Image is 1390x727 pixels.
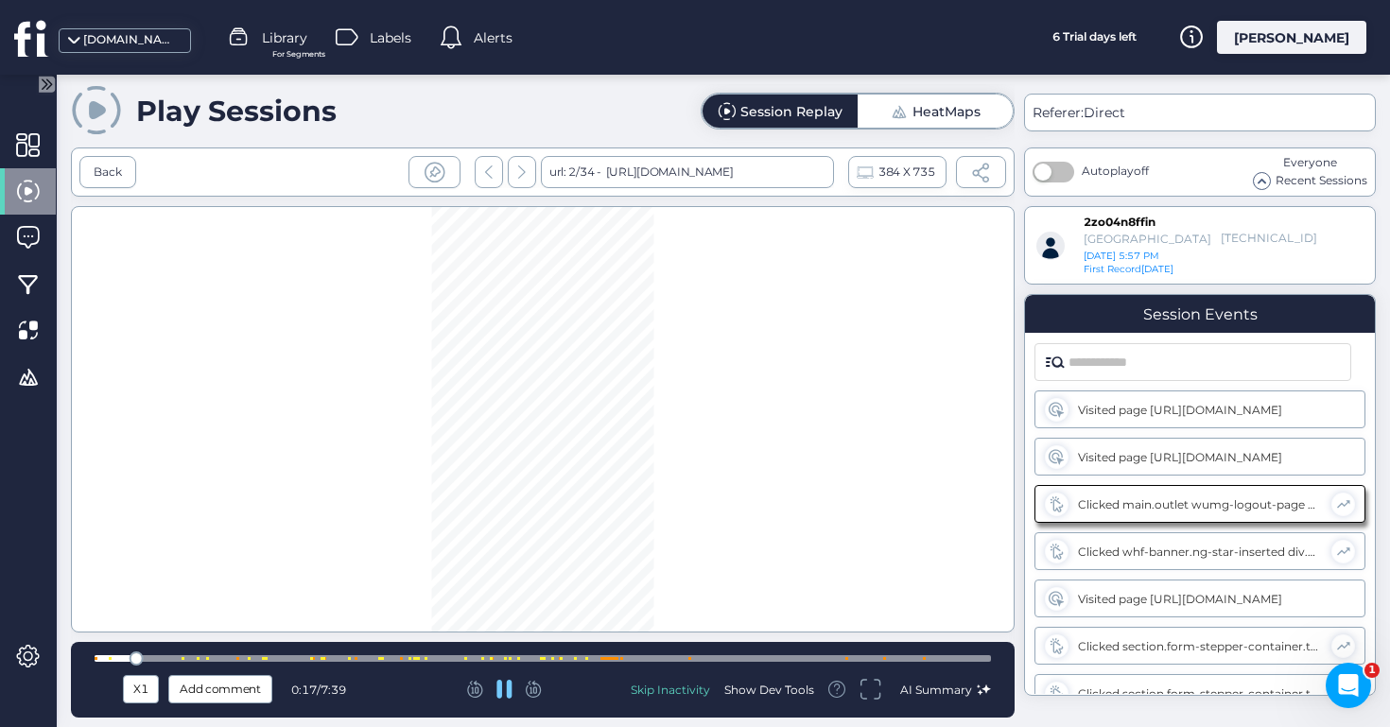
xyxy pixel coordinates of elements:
span: For Segments [272,48,325,61]
div: [TECHNICAL_ID] [1221,231,1295,247]
span: Labels [370,27,411,48]
div: Everyone [1253,154,1367,172]
div: Session Events [1143,305,1258,323]
div: Clicked section.form-stepper-container.typo-text-small-default wreg-registration-step-1.ng-star-i... [1078,686,1322,701]
span: Alerts [474,27,513,48]
span: Direct [1084,104,1125,121]
div: [DOMAIN_NAME] [83,31,178,49]
span: Referer: [1033,104,1084,121]
iframe: Intercom live chat [1326,663,1371,708]
div: [PERSON_NAME] [1217,21,1366,54]
div: Visited page [URL][DOMAIN_NAME] [1078,450,1324,464]
div: Session Replay [740,105,843,118]
span: off [1134,164,1149,178]
div: Play Sessions [136,94,337,129]
div: Clicked section.form-stepper-container.typo-text-small-default wreg-registration-step-1.ng-star-i... [1078,639,1322,653]
div: Back [94,164,122,182]
div: Clicked whf-banner.ng-star-inserted div.whf-banner div.whf-banner__content div.whf-banner__action... [1078,545,1322,559]
div: 6 Trial days left [1023,21,1165,54]
div: url: 2/34 - [541,156,834,188]
div: HeatMaps [912,105,981,118]
span: 384 X 735 [878,162,934,182]
span: 1 [1364,663,1380,678]
div: Show Dev Tools [724,682,814,698]
span: First Record [1084,263,1141,275]
div: / [291,683,357,697]
span: Add comment [180,679,261,700]
div: [DATE] 5:57 PM [1084,250,1233,263]
div: 2zo04n8ffin [1084,215,1176,231]
div: [DATE] [1084,263,1186,276]
span: 7:39 [321,683,346,697]
span: 0:17 [291,683,317,697]
span: Recent Sessions [1276,172,1367,190]
div: Skip Inactivity [631,682,710,698]
div: [URL][DOMAIN_NAME] [601,156,734,188]
div: Visited page [URL][DOMAIN_NAME] [1078,403,1324,417]
div: X1 [128,679,154,700]
span: Library [262,27,307,48]
span: AI Summary [900,683,972,697]
div: Visited page [URL][DOMAIN_NAME] [1078,592,1324,606]
div: [GEOGRAPHIC_DATA] [1084,232,1211,246]
span: Autoplay [1082,164,1149,178]
div: Clicked main.outlet wumg-logout-page div div button.typo-text-medium-button [1078,497,1322,511]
